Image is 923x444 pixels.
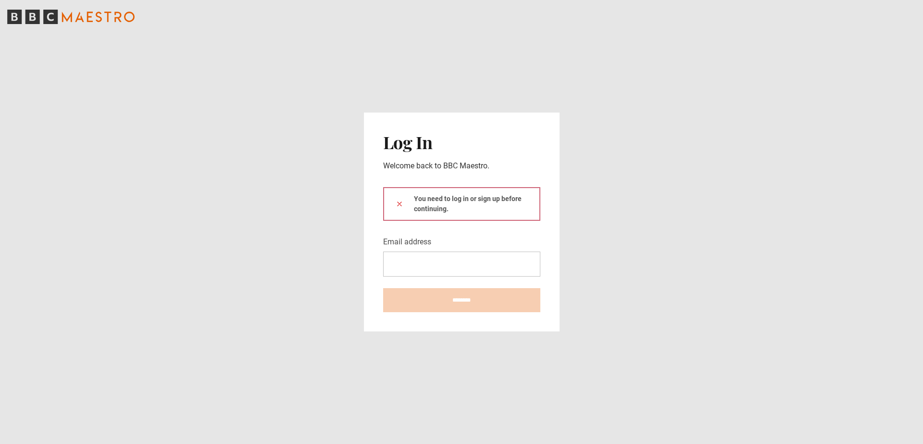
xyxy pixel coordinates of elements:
[383,187,540,221] div: You need to log in or sign up before continuing.
[383,236,431,248] label: Email address
[383,132,540,152] h2: Log In
[7,10,135,24] svg: BBC Maestro
[383,160,540,172] p: Welcome back to BBC Maestro.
